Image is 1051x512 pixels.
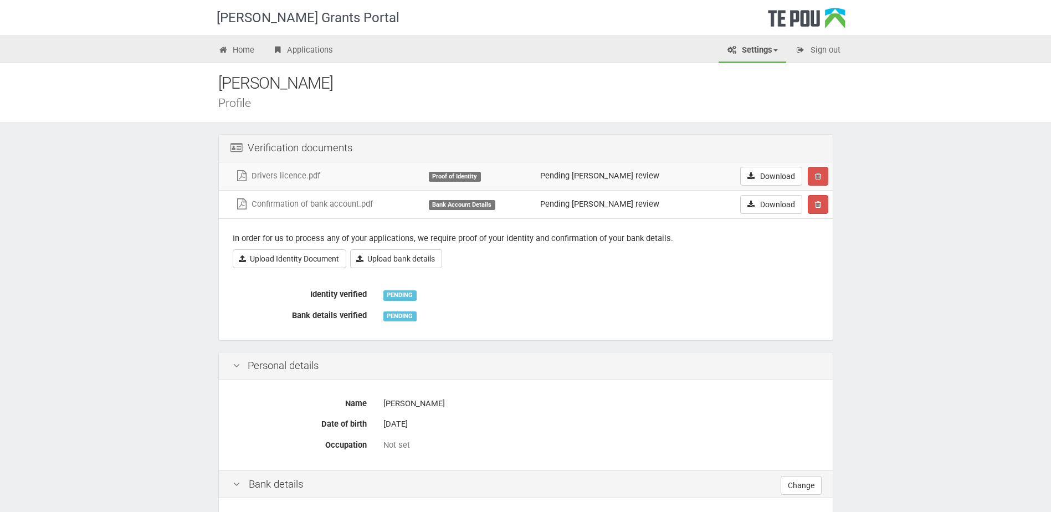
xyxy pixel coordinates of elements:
[224,436,375,451] label: Occupation
[235,199,373,209] a: Confirmation of bank account.pdf
[740,167,802,186] a: Download
[218,71,850,95] div: [PERSON_NAME]
[224,306,375,321] label: Bank details verified
[224,285,375,300] label: Identity verified
[383,394,819,413] div: [PERSON_NAME]
[781,476,822,495] a: Change
[233,233,819,244] p: In order for us to process any of your applications, we require proof of your identity and confir...
[235,171,320,181] a: Drivers licence.pdf
[719,39,786,63] a: Settings
[210,39,263,63] a: Home
[219,470,833,499] div: Bank details
[224,394,375,409] label: Name
[383,311,417,321] div: PENDING
[264,39,341,63] a: Applications
[233,249,346,268] a: Upload Identity Document
[787,39,849,63] a: Sign out
[383,290,417,300] div: PENDING
[536,162,705,191] td: Pending [PERSON_NAME] review
[383,414,819,434] div: [DATE]
[740,195,802,214] a: Download
[383,439,819,451] div: Not set
[429,172,481,182] div: Proof of Identity
[224,414,375,430] label: Date of birth
[536,190,705,218] td: Pending [PERSON_NAME] review
[429,200,495,210] div: Bank Account Details
[768,8,845,35] div: Te Pou Logo
[219,352,833,380] div: Personal details
[218,97,850,109] div: Profile
[219,135,833,162] div: Verification documents
[350,249,442,268] a: Upload bank details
